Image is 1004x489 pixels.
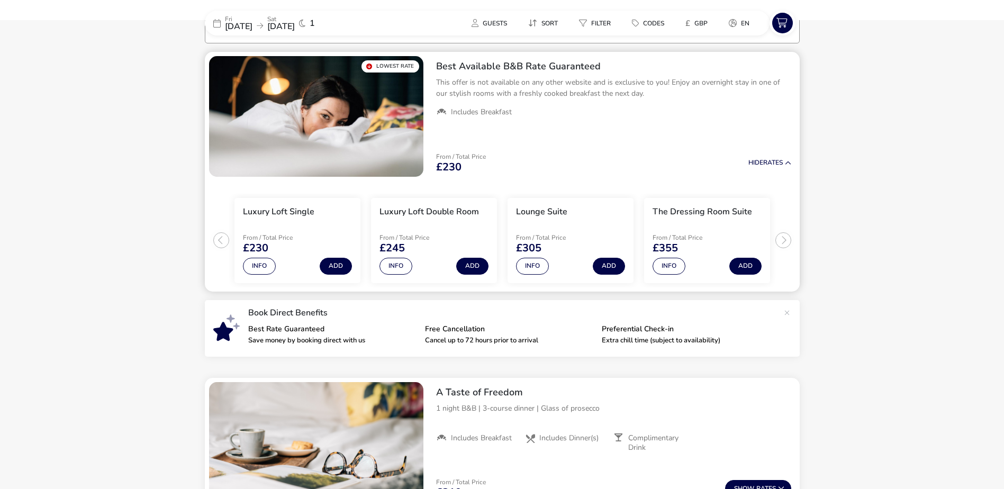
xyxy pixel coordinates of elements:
swiper-slide: 4 / 4 [639,194,775,287]
p: Save money by booking direct with us [248,337,417,344]
span: £230 [436,162,462,173]
button: Guests [463,15,515,31]
h2: A Taste of Freedom [436,386,791,399]
button: Sort [520,15,566,31]
h2: Best Available B&B Rate Guaranteed [436,60,791,73]
span: £305 [516,243,541,253]
button: Add [593,258,625,275]
button: Add [729,258,762,275]
i: £ [685,18,690,29]
span: Filter [591,19,611,28]
button: Add [320,258,352,275]
button: £GBP [677,15,716,31]
span: Includes Dinner(s) [539,433,599,443]
span: [DATE] [267,21,295,32]
swiper-slide: 2 / 4 [366,194,502,287]
span: 1 [310,19,315,28]
span: Sort [541,19,558,28]
button: en [720,15,758,31]
p: Extra chill time (subject to availability) [602,337,770,344]
button: HideRates [748,159,791,166]
naf-pibe-menu-bar-item: Sort [520,15,571,31]
h3: Luxury Loft Single [243,206,314,218]
span: Hide [748,158,763,167]
span: £355 [653,243,678,253]
div: Lowest Rate [361,60,419,73]
p: From / Total Price [243,234,318,241]
naf-pibe-menu-bar-item: Codes [623,15,677,31]
span: Complimentary Drink [628,433,694,452]
span: Includes Breakfast [451,433,512,443]
button: Info [379,258,412,275]
button: Codes [623,15,673,31]
naf-pibe-menu-bar-item: Filter [571,15,623,31]
span: en [741,19,749,28]
p: Free Cancellation [425,325,593,333]
p: This offer is not available on any other website and is exclusive to you! Enjoy an overnight stay... [436,77,791,99]
p: From / Total Price [653,234,728,241]
h3: Lounge Suite [516,206,567,218]
p: Cancel up to 72 hours prior to arrival [425,337,593,344]
span: £245 [379,243,405,253]
span: [DATE] [225,21,252,32]
p: From / Total Price [436,479,486,485]
button: Info [653,258,685,275]
naf-pibe-menu-bar-item: en [720,15,762,31]
span: Codes [643,19,664,28]
p: From / Total Price [379,234,455,241]
div: Best Available B&B Rate GuaranteedThis offer is not available on any other website and is exclusi... [428,52,800,126]
div: Fri[DATE]Sat[DATE]1 [205,11,364,35]
span: GBP [694,19,708,28]
span: £230 [243,243,268,253]
p: Book Direct Benefits [248,309,779,317]
p: Preferential Check-in [602,325,770,333]
swiper-slide: 1 / 1 [209,56,423,177]
button: Info [243,258,276,275]
span: Includes Breakfast [451,107,512,117]
p: From / Total Price [436,153,486,160]
button: Add [456,258,489,275]
span: Guests [483,19,507,28]
p: Best Rate Guaranteed [248,325,417,333]
p: Fri [225,16,252,22]
h3: Luxury Loft Double Room [379,206,479,218]
p: Sat [267,16,295,22]
h3: The Dressing Room Suite [653,206,752,218]
swiper-slide: 1 / 4 [229,194,366,287]
div: A Taste of Freedom1 night B&B | 3-course dinner | Glass of proseccoIncludes BreakfastIncludes Din... [428,378,800,461]
naf-pibe-menu-bar-item: Guests [463,15,520,31]
p: From / Total Price [516,234,591,241]
naf-pibe-menu-bar-item: £GBP [677,15,720,31]
button: Filter [571,15,619,31]
p: 1 night B&B | 3-course dinner | Glass of prosecco [436,403,791,414]
swiper-slide: 3 / 4 [502,194,639,287]
button: Info [516,258,549,275]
